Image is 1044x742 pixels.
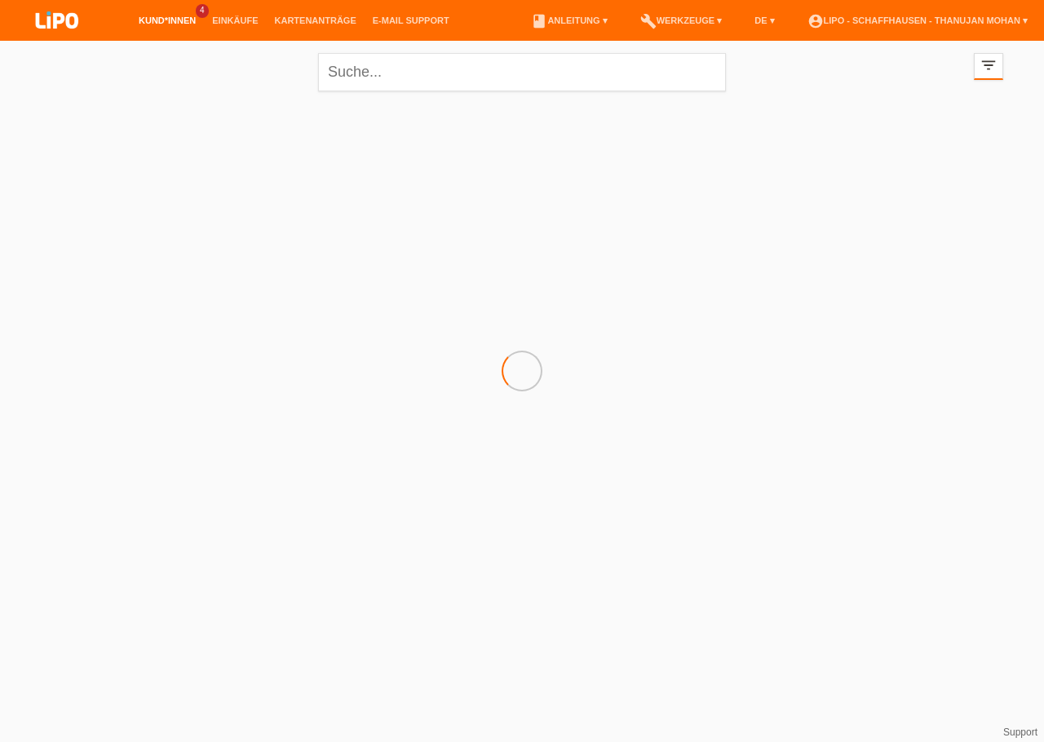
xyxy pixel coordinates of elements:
i: account_circle [807,13,824,29]
i: build [640,13,657,29]
a: E-Mail Support [365,15,458,25]
a: bookAnleitung ▾ [523,15,615,25]
a: Kund*innen [130,15,204,25]
a: Support [1003,727,1037,738]
a: DE ▾ [746,15,782,25]
a: LIPO pay [16,33,98,46]
i: book [531,13,547,29]
a: Kartenanträge [267,15,365,25]
input: Suche... [318,53,726,91]
a: account_circleLIPO - Schaffhausen - Thanujan Mohan ▾ [799,15,1036,25]
a: Einkäufe [204,15,266,25]
i: filter_list [980,56,998,74]
span: 4 [196,4,209,18]
a: buildWerkzeuge ▾ [632,15,731,25]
